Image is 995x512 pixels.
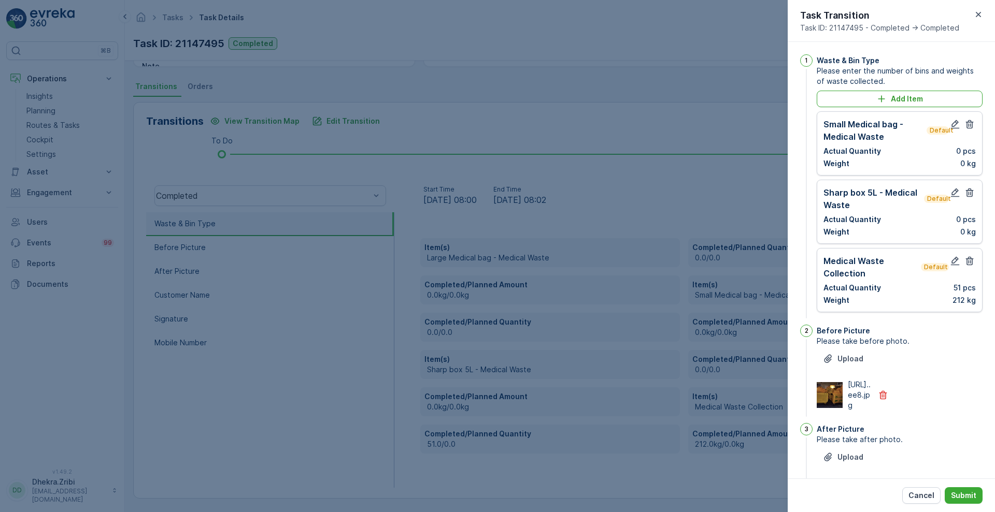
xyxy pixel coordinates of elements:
p: Weight [823,158,849,169]
p: [URL]..ee8.jpg [848,379,872,411]
p: Sharp box 5L - Medical Waste [823,186,922,211]
p: Default [929,126,947,135]
p: Weight [823,227,849,237]
p: 0 pcs [956,214,976,225]
p: 212 kg [953,295,976,305]
p: Before Picture [817,326,870,336]
p: After Picture [817,424,864,434]
p: Weight [823,295,849,305]
button: Upload File [817,449,870,465]
p: Upload [837,452,863,462]
p: [URL]..57b.jpg [848,478,872,509]
p: 0 kg [960,227,976,237]
button: Add Item [817,91,983,107]
p: Waste & Bin Type [817,55,879,66]
div: 2 [800,325,813,337]
button: Cancel [902,487,941,504]
p: 0 kg [960,158,976,169]
img: Media Preview [817,382,843,408]
p: Upload [837,354,863,364]
p: Add Item [891,94,923,104]
button: Upload File [817,350,870,367]
p: Actual Quantity [823,214,881,225]
p: Actual Quantity [823,146,881,156]
p: Default [926,195,947,203]
p: Cancel [908,490,934,501]
span: Please enter the number of bins and weights of waste collected. [817,66,983,86]
div: 3 [800,423,813,435]
button: Submit [945,487,983,504]
p: Task Transition [800,8,959,23]
p: Medical Waste Collection [823,255,919,280]
p: Default [923,263,947,271]
p: Small Medical bag - Medical Waste [823,118,925,143]
p: 51 pcs [954,283,976,293]
div: 1 [800,54,813,67]
span: Please take before photo. [817,336,983,346]
p: Actual Quantity [823,283,881,293]
p: 0 pcs [956,146,976,156]
span: Please take after photo. [817,434,983,445]
span: Task ID: 21147495 - Completed -> Completed [800,23,959,33]
p: Submit [951,490,976,501]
